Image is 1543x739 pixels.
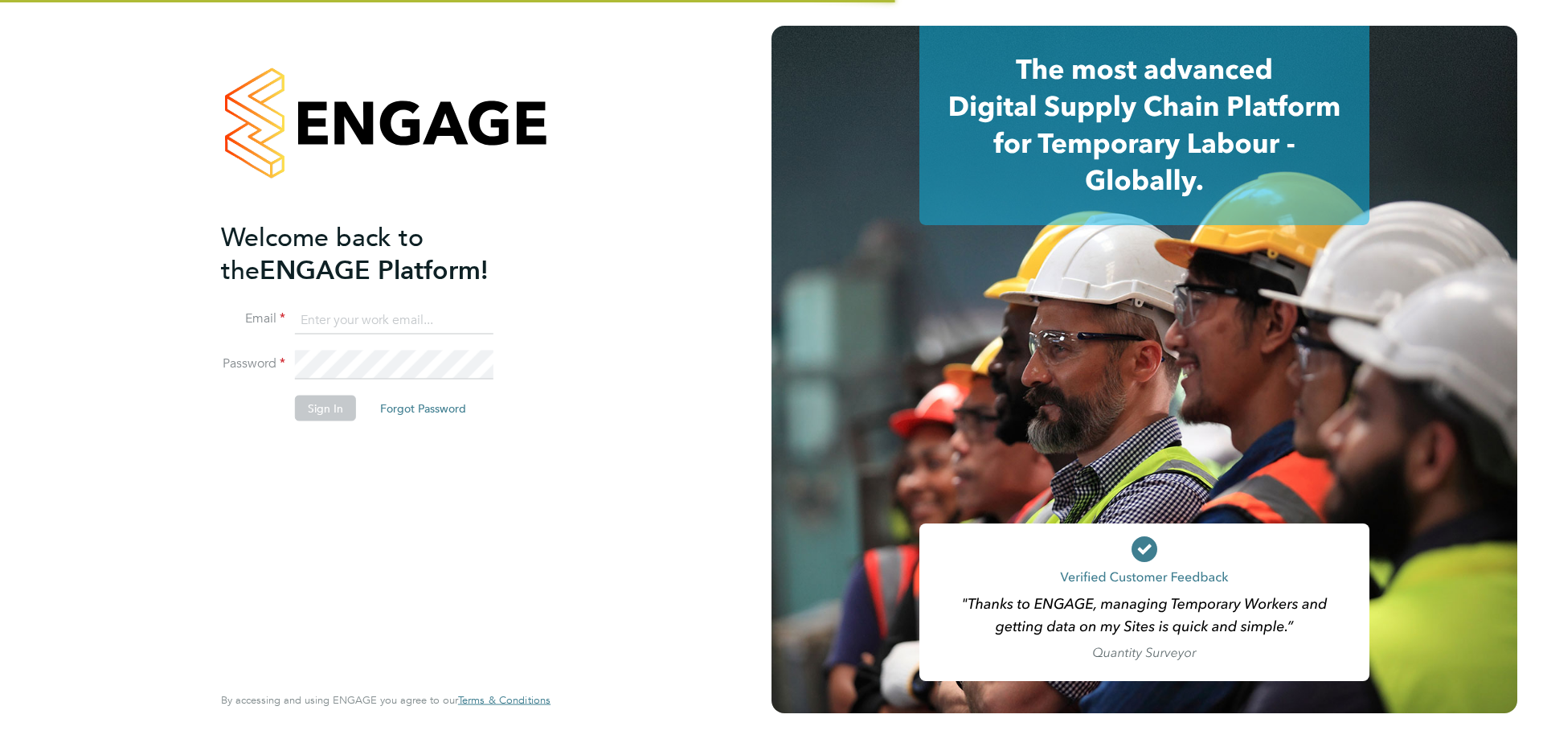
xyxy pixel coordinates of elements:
label: Password [221,355,285,372]
button: Sign In [295,396,356,421]
label: Email [221,310,285,327]
span: Terms & Conditions [458,693,550,707]
span: By accessing and using ENGAGE you agree to our [221,693,550,707]
a: Terms & Conditions [458,694,550,707]
span: Welcome back to the [221,221,424,285]
input: Enter your work email... [295,306,493,335]
button: Forgot Password [367,396,479,421]
h2: ENGAGE Platform! [221,220,534,286]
